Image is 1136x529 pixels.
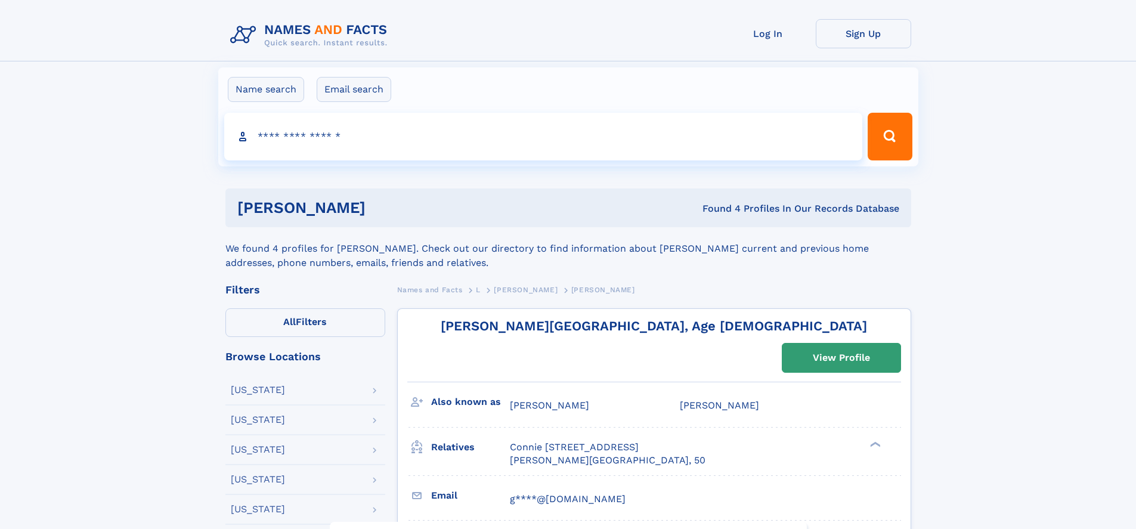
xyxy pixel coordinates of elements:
[225,351,385,362] div: Browse Locations
[571,286,635,294] span: [PERSON_NAME]
[720,19,816,48] a: Log In
[534,202,899,215] div: Found 4 Profiles In Our Records Database
[231,385,285,395] div: [US_STATE]
[225,284,385,295] div: Filters
[476,286,481,294] span: L
[317,77,391,102] label: Email search
[476,282,481,297] a: L
[867,440,881,448] div: ❯
[510,400,589,411] span: [PERSON_NAME]
[231,415,285,425] div: [US_STATE]
[431,392,510,412] h3: Also known as
[494,286,558,294] span: [PERSON_NAME]
[813,344,870,372] div: View Profile
[441,318,867,333] a: [PERSON_NAME][GEOGRAPHIC_DATA], Age [DEMOGRAPHIC_DATA]
[510,454,705,467] a: [PERSON_NAME][GEOGRAPHIC_DATA], 50
[397,282,463,297] a: Names and Facts
[231,445,285,454] div: [US_STATE]
[431,437,510,457] h3: Relatives
[228,77,304,102] label: Name search
[225,19,397,51] img: Logo Names and Facts
[231,475,285,484] div: [US_STATE]
[816,19,911,48] a: Sign Up
[680,400,759,411] span: [PERSON_NAME]
[225,308,385,337] label: Filters
[224,113,863,160] input: search input
[494,282,558,297] a: [PERSON_NAME]
[782,344,900,372] a: View Profile
[510,441,639,454] a: Connie [STREET_ADDRESS]
[231,505,285,514] div: [US_STATE]
[868,113,912,160] button: Search Button
[225,227,911,270] div: We found 4 profiles for [PERSON_NAME]. Check out our directory to find information about [PERSON_...
[237,200,534,215] h1: [PERSON_NAME]
[431,485,510,506] h3: Email
[283,316,296,327] span: All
